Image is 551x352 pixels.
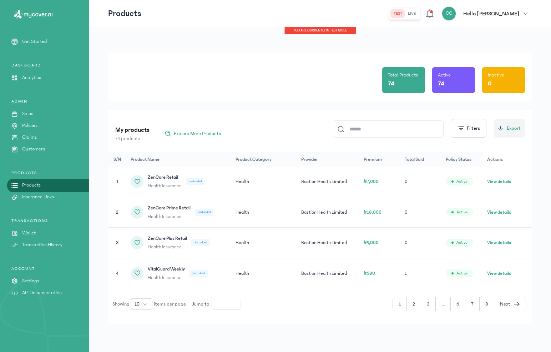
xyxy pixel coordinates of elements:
[148,174,182,181] span: ZenCare Retail
[488,79,492,89] p: 0
[22,110,33,118] p: Sales
[297,167,359,197] td: Bastion Health Limited
[126,152,231,167] th: Product Name
[487,209,511,216] button: View details
[22,289,62,297] p: API Documentation
[456,240,467,246] span: Active
[364,210,381,215] span: ₦18,000
[407,297,421,311] button: 2
[405,9,419,18] button: live
[22,229,36,237] p: Wallet
[22,241,62,249] p: Transaction History
[297,258,359,288] td: Bastion Health Limited
[487,178,511,185] button: View details
[451,297,465,311] button: 6
[388,79,394,89] p: 74
[195,209,213,216] div: Just added
[483,152,532,167] th: Actions
[507,125,521,132] span: Export
[22,38,47,45] p: Get Started
[231,258,297,288] td: Health
[500,301,510,308] span: Next
[135,301,140,308] span: 10
[22,122,37,129] p: Policies
[191,239,210,246] div: Just added
[441,152,483,167] th: Policy Status
[116,271,118,276] span: 4
[284,27,356,34] div: You are currently in TEST MODE
[438,79,444,89] p: 74
[438,71,451,79] p: Active
[465,297,480,311] button: 7
[388,71,418,79] p: Total Products
[22,277,39,285] p: Settings
[115,125,150,135] p: My products
[405,179,408,184] span: 0
[442,6,532,21] button: CCHello [PERSON_NAME]
[115,135,150,142] p: 74 products
[442,6,456,21] div: CC
[148,204,191,212] span: ZenCare Prime Retail
[487,270,511,277] button: View details
[22,74,41,81] p: Analytics
[487,239,511,246] button: View details
[364,179,379,184] span: ₦7,000
[112,301,130,308] span: Showing
[405,271,407,276] span: 1
[359,152,400,167] th: Premium
[405,210,408,215] span: 0
[148,213,191,220] span: Health Insurance
[231,152,297,167] th: Product Category
[192,299,241,309] div: Jump to
[148,274,185,281] span: Health Insurance
[364,271,375,276] span: ₦380
[494,119,525,138] button: Export
[436,297,451,311] button: ...
[451,119,486,138] button: Filters
[364,240,379,245] span: ₦9,000
[231,167,297,197] td: Health
[456,271,467,276] span: Active
[116,240,118,245] span: 3
[488,71,504,79] p: Inactive
[174,130,221,137] span: Explore More Products
[161,128,224,139] button: Explore More Products
[231,197,297,228] td: Health
[421,297,436,311] button: 3
[391,9,405,18] button: test
[116,210,118,215] span: 2
[148,266,185,273] span: VitalGuard Weekly
[108,152,126,167] th: S/N
[148,235,187,242] span: ZenCare Plus Retail
[108,8,141,19] p: Products
[154,301,186,308] span: items per page
[405,240,408,245] span: 0
[22,145,45,153] p: Customers
[480,297,494,311] button: 8
[148,243,187,251] span: Health Insurance
[463,9,519,18] p: Hello [PERSON_NAME]
[297,197,359,228] td: Bastion Health Limited
[148,182,182,189] span: Health Insurance
[400,152,441,167] th: Total Sold
[116,179,118,184] span: 1
[456,179,467,184] span: Active
[393,297,407,311] button: 1
[186,178,204,185] div: Just added
[231,228,297,258] td: Health
[456,209,467,215] span: Active
[22,193,54,201] p: Insurance Links
[494,297,526,311] button: Next
[22,182,41,189] p: Products
[131,298,152,310] button: 10
[22,134,37,141] p: Claims
[297,228,359,258] td: Bastion Health Limited
[297,152,359,167] th: Provider
[189,270,208,277] div: Just added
